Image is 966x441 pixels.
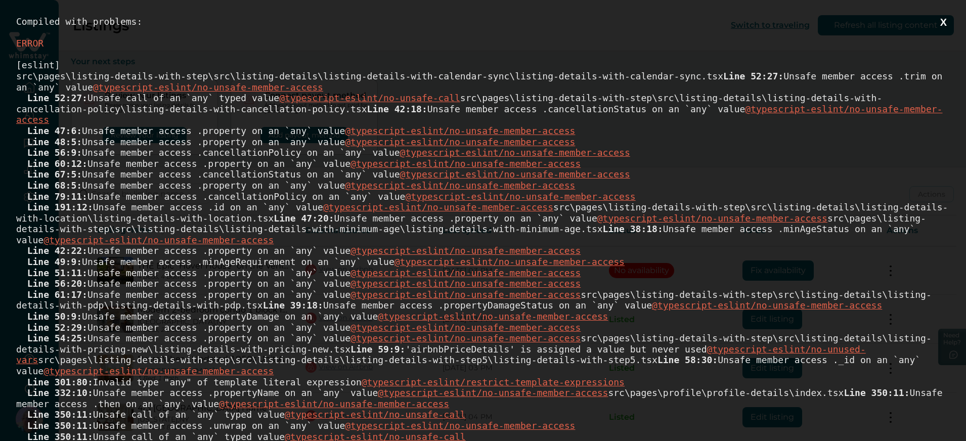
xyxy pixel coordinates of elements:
[219,399,449,409] u: @typescript-eslint/no-unsafe-member-access
[603,224,663,234] span: Line 38:18:
[844,387,909,398] span: Line 350:11:
[362,377,625,387] u: @typescript-eslint/restrict-template-expressions
[27,180,82,191] span: Line 68:5:
[93,82,323,93] u: @typescript-eslint/no-unsafe-member-access
[27,311,82,322] span: Line 50:9:
[400,169,630,180] u: @typescript-eslint/no-unsafe-member-access
[350,344,405,355] span: Line 59:9:
[27,245,87,256] span: Line 42:22:
[43,366,274,376] u: @typescript-eslint/no-unsafe-member-access
[274,213,334,224] span: Line 47:20:
[350,289,581,300] u: @typescript-eslint/no-unsafe-member-access
[350,268,581,278] u: @typescript-eslint/no-unsafe-member-access
[27,158,87,169] span: Line 60:12:
[350,245,581,256] u: @typescript-eslint/no-unsafe-member-access
[263,300,323,311] span: Line 39:18:
[27,377,93,387] span: Line 301:80:
[27,137,82,147] span: Line 48:5:
[937,16,950,29] button: X
[16,16,142,27] span: Compiled with problems:
[27,278,87,289] span: Line 56:20:
[27,420,93,431] span: Line 350:11:
[350,333,581,343] u: @typescript-eslint/no-unsafe-member-access
[345,420,575,431] u: @typescript-eslint/no-unsafe-member-access
[378,311,608,322] u: @typescript-eslint/no-unsafe-member-access
[400,147,630,158] u: @typescript-eslint/no-unsafe-member-access
[394,256,625,267] u: @typescript-eslint/no-unsafe-member-access
[323,202,553,212] u: @typescript-eslint/no-unsafe-member-access
[27,93,87,103] span: Line 52:27:
[345,125,575,136] u: @typescript-eslint/no-unsafe-member-access
[27,202,93,212] span: Line 191:12:
[27,387,93,398] span: Line 332:10:
[279,93,460,103] u: @typescript-eslint/no-unsafe-call
[597,213,827,224] u: @typescript-eslint/no-unsafe-member-access
[27,409,93,420] span: Line 350:11:
[16,38,43,49] span: ERROR
[378,387,608,398] u: @typescript-eslint/no-unsafe-member-access
[723,71,783,81] span: Line 52:27:
[27,333,87,343] span: Line 54:25:
[27,268,87,278] span: Line 51:11:
[350,322,581,333] u: @typescript-eslint/no-unsafe-member-access
[367,104,427,114] span: Line 42:18:
[285,409,466,420] u: @typescript-eslint/no-unsafe-call
[405,191,635,202] u: @typescript-eslint/no-unsafe-member-access
[27,256,82,267] span: Line 49:9:
[27,191,87,202] span: Line 79:11:
[16,104,942,125] u: @typescript-eslint/no-unsafe-member-access
[350,278,581,289] u: @typescript-eslint/no-unsafe-member-access
[43,235,274,245] u: @typescript-eslint/no-unsafe-member-access
[27,147,82,158] span: Line 56:9:
[27,169,82,180] span: Line 67:5:
[16,344,866,366] u: @typescript-eslint/no-unused-vars
[350,158,581,169] u: @typescript-eslint/no-unsafe-member-access
[657,355,718,365] span: Line 58:30:
[652,300,882,311] u: @typescript-eslint/no-unsafe-member-access
[27,289,87,300] span: Line 61:17:
[345,137,575,147] u: @typescript-eslint/no-unsafe-member-access
[345,180,575,191] u: @typescript-eslint/no-unsafe-member-access
[27,125,82,136] span: Line 47:6:
[27,322,87,333] span: Line 52:29:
